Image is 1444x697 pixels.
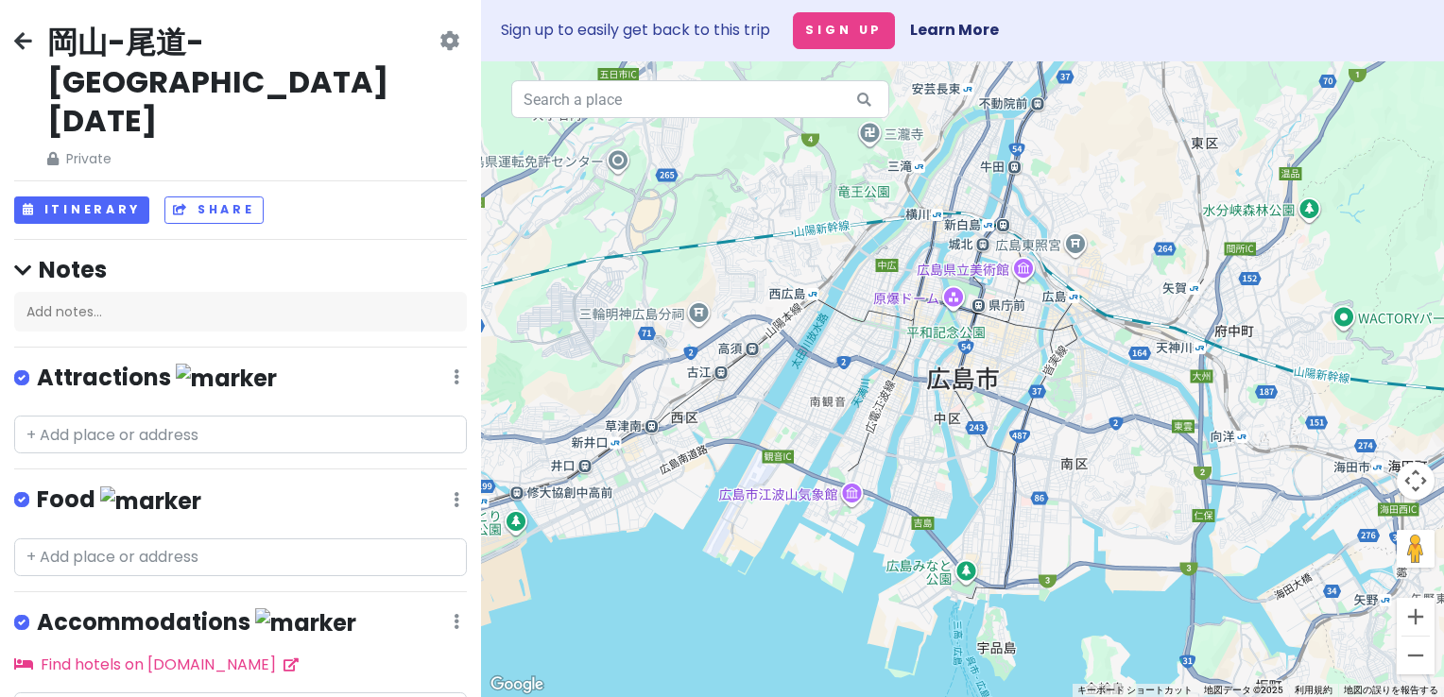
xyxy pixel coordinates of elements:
img: marker [100,486,201,516]
button: Share [164,196,263,224]
h4: Food [37,484,201,516]
input: Search a place [511,80,889,118]
button: Itinerary [14,196,149,224]
a: 利用規約 [1295,685,1332,695]
span: Private [47,148,436,169]
a: Google マップでこの地域を開きます（新しいウィンドウが開きます） [486,672,548,697]
img: Google [486,672,548,697]
input: + Add place or address [14,538,467,576]
h4: Notes [14,255,467,284]
button: ズームアウト [1397,637,1435,674]
h4: Attractions [37,363,277,394]
a: 地図の誤りを報告する [1344,685,1438,695]
button: ズームイン [1397,598,1435,636]
img: marker [255,608,356,637]
button: 地図のカメラ コントロール [1397,462,1435,500]
h2: 岡山-尾道-[GEOGRAPHIC_DATA] [DATE] [47,23,436,141]
a: Find hotels on [DOMAIN_NAME] [14,654,299,675]
span: 地図データ ©2025 [1204,685,1283,695]
img: marker [176,364,277,393]
h4: Accommodations [37,607,356,638]
button: Sign Up [793,12,895,49]
button: キーボード ショートカット [1077,684,1193,697]
div: Add notes... [14,292,467,331]
button: 地図上にペグマンをドロップして、ストリートビューを開きます [1397,530,1435,568]
input: + Add place or address [14,416,467,453]
a: Learn More [910,19,999,41]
